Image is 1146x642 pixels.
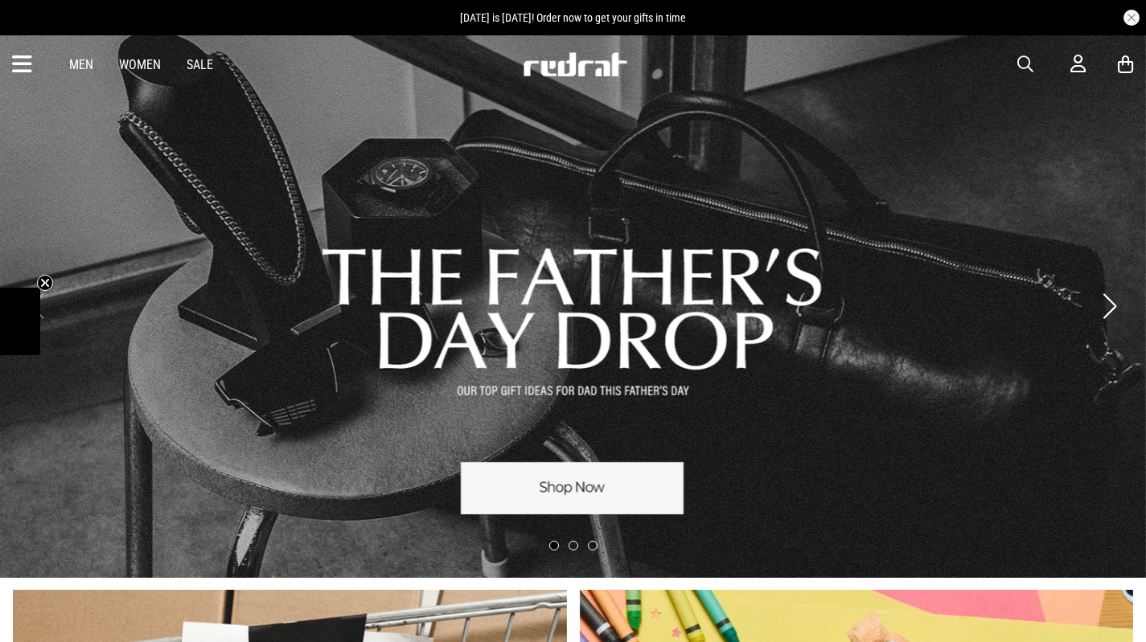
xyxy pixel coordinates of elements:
img: Redrat logo [522,52,628,76]
span: [DATE] is [DATE]! Order now to get your gifts in time [460,11,686,24]
a: Men [69,57,93,72]
a: Sale [187,57,213,72]
button: Next slide [1099,288,1120,324]
a: Women [119,57,161,72]
button: Close teaser [37,275,53,291]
